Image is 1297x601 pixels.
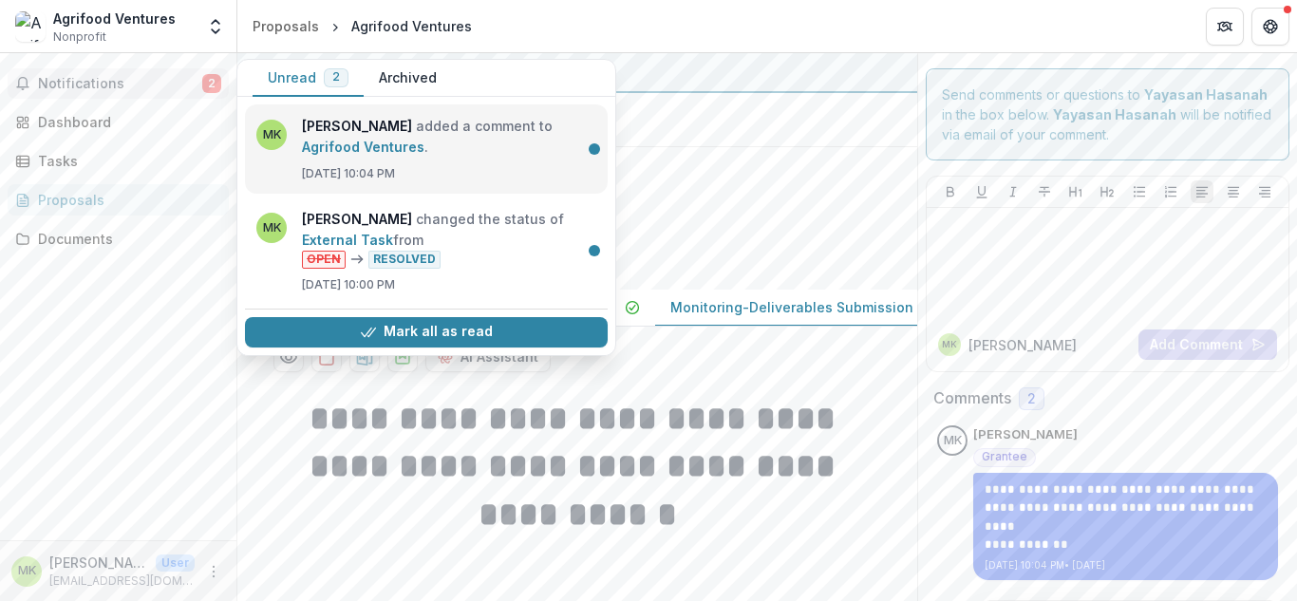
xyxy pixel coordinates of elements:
[311,342,342,372] button: download-proposal
[202,74,221,93] span: 2
[1138,329,1277,360] button: Add Comment
[425,342,551,372] button: AI Assistant
[8,106,229,138] a: Dashboard
[939,180,962,203] button: Bold
[8,184,229,216] a: Proposals
[53,28,106,46] span: Nonprofit
[49,553,148,573] p: [PERSON_NAME]
[387,342,418,372] button: download-proposal
[944,435,962,447] div: Mohamad Atiqullah Bin Mohammad Khair
[1159,180,1182,203] button: Ordered List
[985,558,1267,573] p: [DATE] 10:04 PM • [DATE]
[1128,180,1151,203] button: Bullet List
[38,151,214,171] div: Tasks
[245,317,608,347] button: Mark all as read
[273,342,304,372] button: Preview fe35ab3f-4bb5-40c5-9fa9-b55526448ee1-2.pdf
[933,389,1011,407] h2: Comments
[8,145,229,177] a: Tasks
[38,112,214,132] div: Dashboard
[1033,180,1056,203] button: Strike
[302,116,596,158] p: added a comment to .
[15,11,46,42] img: Agrifood Ventures
[202,8,229,46] button: Open entity switcher
[973,425,1078,444] p: [PERSON_NAME]
[53,9,176,28] div: Agrifood Ventures
[38,190,214,210] div: Proposals
[245,12,327,40] a: Proposals
[1002,180,1024,203] button: Italicize
[968,335,1077,355] p: [PERSON_NAME]
[302,209,596,269] p: changed the status of from
[1206,8,1244,46] button: Partners
[8,223,229,254] a: Documents
[1144,86,1268,103] strong: Yayasan Hasanah
[1053,106,1176,122] strong: Yayasan Hasanah
[253,16,319,36] div: Proposals
[302,232,393,248] a: External Task
[49,573,195,590] p: [EMAIL_ADDRESS][DOMAIN_NAME]
[253,60,364,97] button: Unread
[970,180,993,203] button: Underline
[302,139,424,155] a: Agrifood Ventures
[156,554,195,572] p: User
[1096,180,1118,203] button: Heading 2
[351,16,472,36] div: Agrifood Ventures
[38,76,202,92] span: Notifications
[670,297,913,317] p: Monitoring-Deliverables Submission
[332,70,340,84] span: 2
[1253,180,1276,203] button: Align Right
[926,68,1289,160] div: Send comments or questions to in the box below. will be notified via email of your comment.
[364,60,452,97] button: Archived
[18,565,36,577] div: Mohamad Atiqullah Bin Mohammad Khair
[1191,180,1213,203] button: Align Left
[38,229,214,249] div: Documents
[942,340,957,349] div: Mohamad Atiqullah Bin Mohammad Khair
[982,450,1027,463] span: Grantee
[245,12,479,40] nav: breadcrumb
[8,68,229,99] button: Notifications2
[349,342,380,372] button: download-proposal
[202,560,225,583] button: More
[1251,8,1289,46] button: Get Help
[1222,180,1245,203] button: Align Center
[1064,180,1087,203] button: Heading 1
[1027,391,1036,407] span: 2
